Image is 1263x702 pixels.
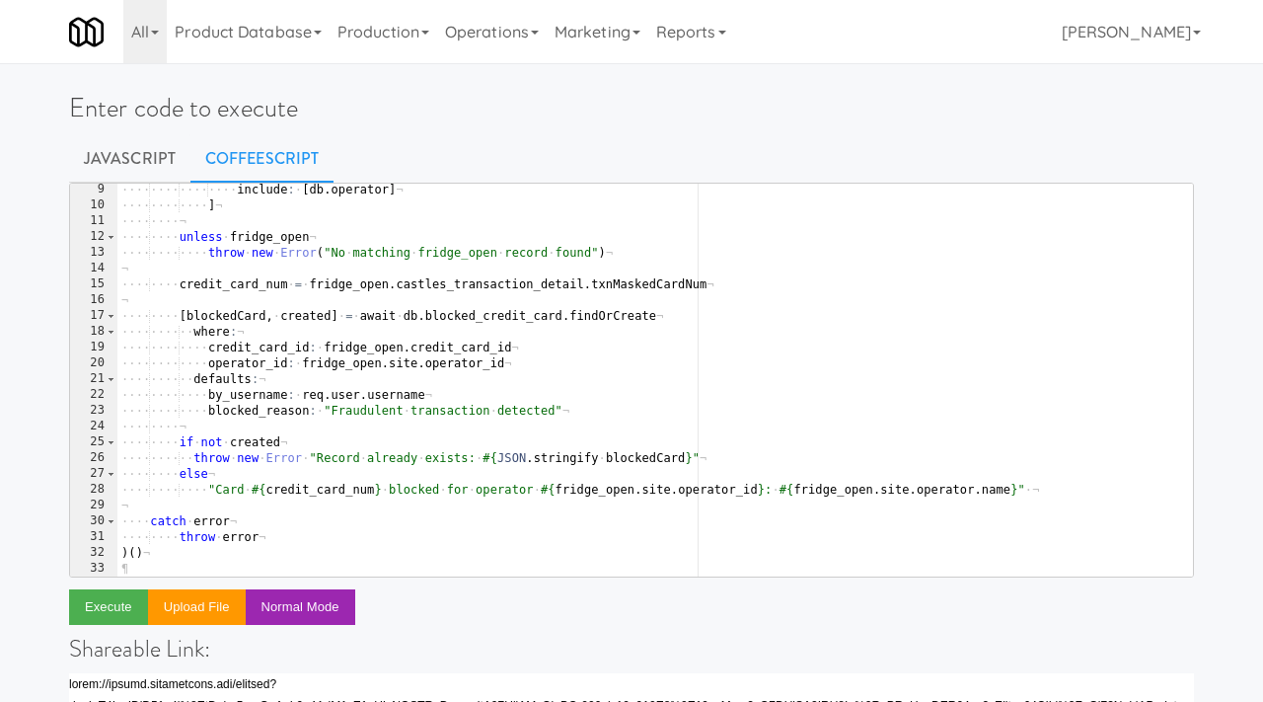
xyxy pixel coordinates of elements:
[70,355,117,371] div: 20
[70,213,117,229] div: 11
[70,197,117,213] div: 10
[70,182,117,197] div: 9
[69,94,1194,122] h1: Enter code to execute
[69,589,148,625] button: Execute
[70,371,117,387] div: 21
[70,450,117,466] div: 26
[70,419,117,434] div: 24
[70,403,117,419] div: 23
[70,529,117,545] div: 31
[70,434,117,450] div: 25
[70,387,117,403] div: 22
[70,276,117,292] div: 15
[148,589,246,625] button: Upload file
[70,482,117,498] div: 28
[70,324,117,340] div: 18
[70,261,117,276] div: 14
[246,589,355,625] button: Normal Mode
[69,134,190,184] a: Javascript
[70,229,117,245] div: 12
[70,308,117,324] div: 17
[69,15,104,49] img: Micromart
[70,513,117,529] div: 30
[70,545,117,561] div: 32
[70,498,117,513] div: 29
[70,245,117,261] div: 13
[190,134,334,184] a: CoffeeScript
[70,292,117,308] div: 16
[70,340,117,355] div: 19
[70,466,117,482] div: 27
[69,636,1194,662] h4: Shareable Link:
[70,561,117,577] div: 33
